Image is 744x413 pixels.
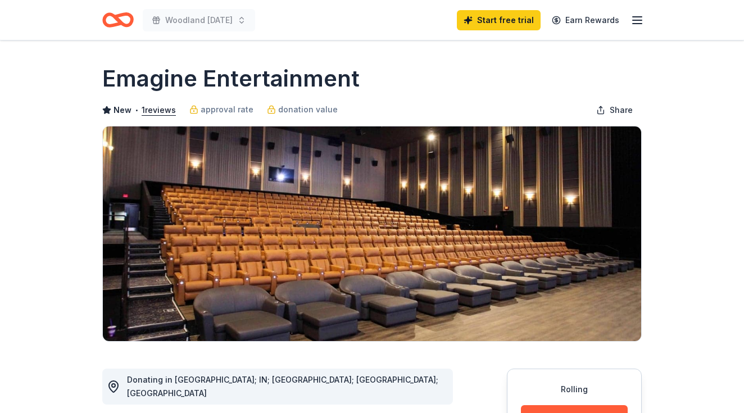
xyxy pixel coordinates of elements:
[135,106,139,115] span: •
[103,126,641,341] img: Image for Emagine Entertainment
[165,13,233,27] span: Woodland [DATE]
[142,103,176,117] button: 1reviews
[143,9,255,31] button: Woodland [DATE]
[457,10,541,30] a: Start free trial
[201,103,253,116] span: approval rate
[521,383,628,396] div: Rolling
[610,103,633,117] span: Share
[127,375,438,398] span: Donating in [GEOGRAPHIC_DATA]; IN; [GEOGRAPHIC_DATA]; [GEOGRAPHIC_DATA]; [GEOGRAPHIC_DATA]
[189,103,253,116] a: approval rate
[545,10,626,30] a: Earn Rewards
[114,103,131,117] span: New
[102,63,360,94] h1: Emagine Entertainment
[587,99,642,121] button: Share
[278,103,338,116] span: donation value
[267,103,338,116] a: donation value
[102,7,134,33] a: Home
